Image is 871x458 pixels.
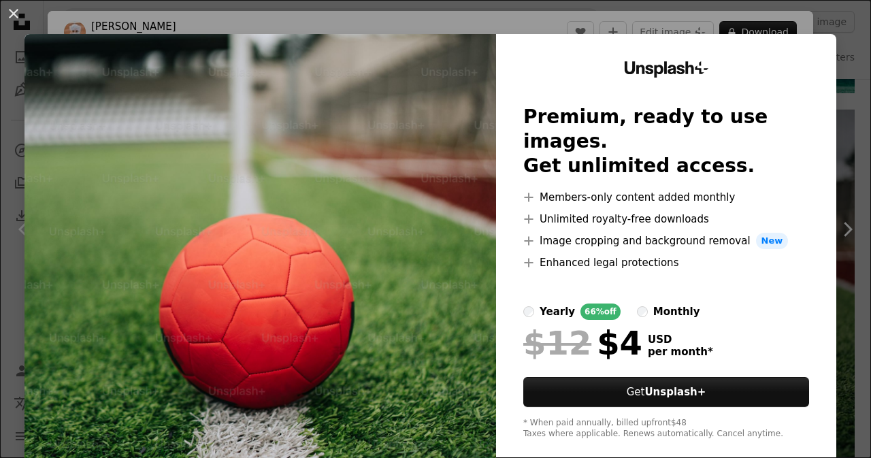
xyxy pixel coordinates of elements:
[523,189,809,206] li: Members-only content added monthly
[540,304,575,320] div: yearly
[648,333,713,346] span: USD
[580,304,621,320] div: 66% off
[523,418,809,440] div: * When paid annually, billed upfront $48 Taxes where applicable. Renews automatically. Cancel any...
[523,211,809,227] li: Unlimited royalty-free downloads
[637,306,648,317] input: monthly
[756,233,789,249] span: New
[523,233,809,249] li: Image cropping and background removal
[653,304,700,320] div: monthly
[523,255,809,271] li: Enhanced legal protections
[523,105,809,178] h2: Premium, ready to use images. Get unlimited access.
[523,306,534,317] input: yearly66%off
[644,386,706,398] strong: Unsplash+
[523,325,591,361] span: $12
[523,377,809,407] button: GetUnsplash+
[648,346,713,358] span: per month *
[523,325,642,361] div: $4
